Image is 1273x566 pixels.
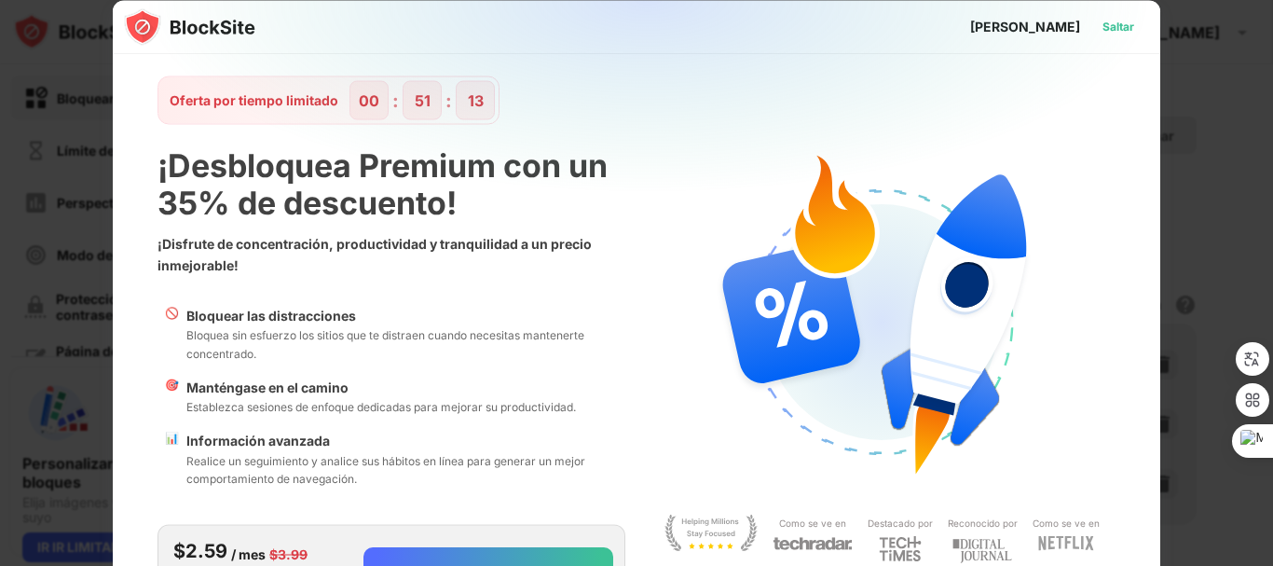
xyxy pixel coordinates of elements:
font: 📊 [165,431,179,445]
font: Establezca sesiones de enfoque dedicadas para mejorar su productividad. [186,400,576,414]
font: / mes [231,545,266,561]
font: Manténgase en el camino [186,379,349,394]
font: Reconocido por [948,518,1018,529]
img: light-netflix.svg [1038,536,1094,551]
font: 🎯 [165,377,179,391]
font: Destacado por [868,518,933,529]
font: Como se ve en [779,518,846,529]
font: $2.59 [173,540,227,562]
font: Saltar [1102,19,1134,33]
font: Como se ve en [1033,518,1100,529]
font: Información avanzada [186,433,330,449]
font: Realice un seguimiento y analice sus hábitos en línea para generar un mejor comportamiento de nav... [186,453,585,485]
img: light-techradar.svg [773,536,853,552]
font: $3.99 [269,545,308,561]
img: light-stay-focus.svg [664,515,758,552]
img: light-techtimes.svg [879,536,922,562]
